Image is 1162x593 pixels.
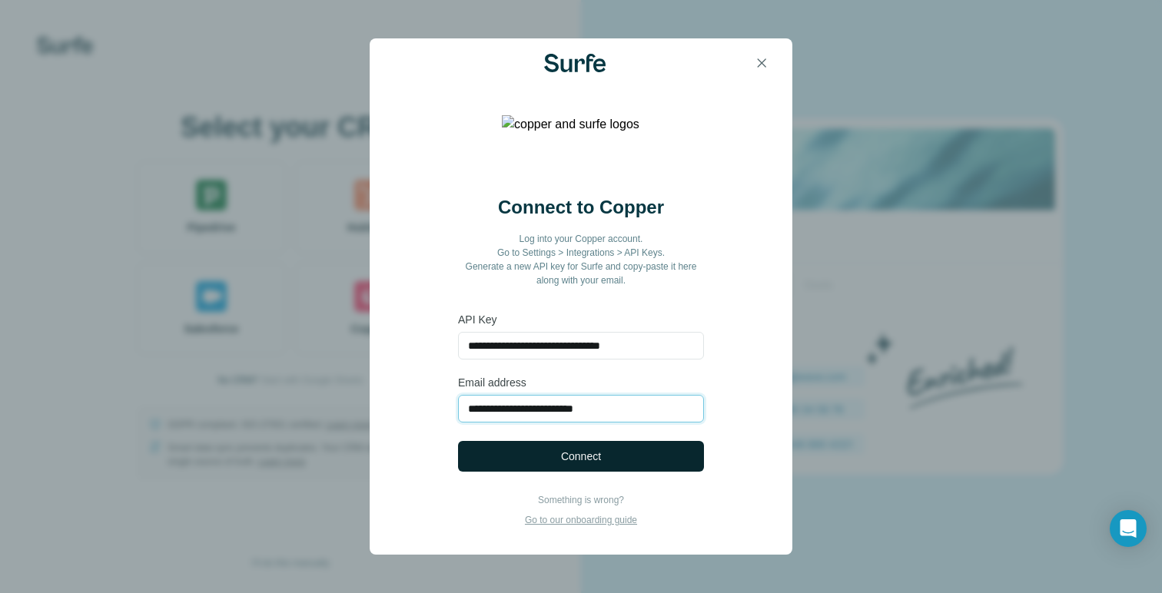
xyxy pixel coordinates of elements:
img: Surfe Logo [544,54,606,72]
h2: Connect to Copper [498,195,664,220]
img: copper and surfe logos [502,115,660,177]
p: Log into your Copper account. Go to Settings > Integrations > API Keys. Generate a new API key fo... [458,232,704,287]
label: Email address [458,375,704,390]
label: API Key [458,312,704,327]
span: Connect [561,449,601,464]
p: Something is wrong? [525,493,637,507]
p: Go to our onboarding guide [525,513,637,527]
div: Open Intercom Messenger [1110,510,1147,547]
button: Connect [458,441,704,472]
